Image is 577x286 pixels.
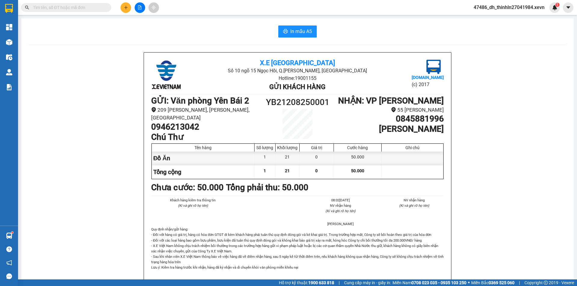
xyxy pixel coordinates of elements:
li: 209 [PERSON_NAME], [PERSON_NAME], [GEOGRAPHIC_DATA] [151,106,261,122]
img: warehouse-icon [6,69,12,75]
div: 0 [300,152,334,165]
i: (Kí và ghi rõ họ tên) [399,203,429,208]
span: question-circle [6,246,12,252]
img: icon-new-feature [552,5,557,10]
span: 0 [315,168,318,173]
span: | [519,279,520,286]
span: printer [283,29,288,35]
li: 55 [PERSON_NAME] [334,106,444,114]
p: - Đối với hàng có giá trị, hàng có hóa đơn GTGT đi kèm khách hàng phải tuân thủ quy định đóng gói... [151,232,444,270]
li: [PERSON_NAME] [311,221,370,227]
li: NV nhận hàng [385,197,444,203]
span: 21 [285,168,290,173]
button: caret-down [563,2,573,13]
span: aim [151,5,156,10]
img: solution-icon [6,84,12,90]
b: Gửi khách hàng [269,83,325,91]
span: message [6,273,12,279]
strong: 0369 525 060 [489,280,514,285]
div: Đồ Ăn [152,152,255,165]
img: logo-vxr [5,4,13,13]
div: Cước hàng [335,145,380,150]
b: Tổng phải thu: 50.000 [226,182,308,192]
sup: 1 [555,3,560,7]
span: 47486_dh_thinhln27041984.xevn [469,4,549,11]
li: Hotline: 19001155 [200,74,395,82]
h1: Chú Thư [151,132,261,142]
sup: 1 [11,232,13,233]
li: NV nhận hàng [311,203,370,208]
span: 50.000 [351,168,364,173]
img: dashboard-icon [6,24,12,30]
strong: 0708 023 035 - 0935 103 250 [411,280,466,285]
div: 21 [276,152,300,165]
span: search [25,5,29,10]
span: Hỗ trợ kỹ thuật: [279,279,334,286]
button: printerIn mẫu A5 [278,26,317,38]
img: warehouse-icon [6,54,12,60]
span: environment [151,107,156,112]
div: Ghi chú [383,145,442,150]
span: caret-down [566,5,571,10]
b: NHẬN : VP [PERSON_NAME] [338,96,444,106]
div: 1 [255,152,276,165]
img: logo.jpg [426,60,441,74]
div: Quy định nhận/gửi hàng : [151,227,444,270]
b: [DOMAIN_NAME] [412,75,444,80]
img: warehouse-icon [6,39,12,45]
li: (c) 2017 [412,81,444,88]
span: In mẫu A5 [290,28,312,35]
span: 1 [556,3,558,7]
span: Tổng cộng [153,168,181,176]
span: Miền Nam [392,279,466,286]
b: Chưa cước : 50.000 [151,182,224,192]
span: ⚪️ [468,281,470,284]
span: | [339,279,340,286]
input: Tìm tên, số ĐT hoặc mã đơn [33,4,104,11]
span: Miền Bắc [471,279,514,286]
li: 08:02[DATE] [311,197,370,203]
img: logo.jpg [151,60,181,90]
span: copyright [544,281,548,285]
i: (Kí và ghi rõ họ tên) [325,209,356,213]
h1: 0946213042 [151,122,261,132]
i: (Kí và ghi rõ họ tên) [178,203,208,208]
img: warehouse-icon [6,233,12,239]
button: file-add [135,2,145,13]
span: plus [124,5,128,10]
h1: 0845881996 [334,114,444,124]
div: Khối lượng [277,145,298,150]
h1: YB21208250001 [261,96,334,109]
span: file-add [138,5,142,10]
span: Cung cấp máy in - giấy in: [344,279,391,286]
h1: [PERSON_NAME] [334,124,444,134]
strong: 1900 633 818 [308,280,334,285]
li: Số 10 ngõ 15 Ngọc Hồi, Q.[PERSON_NAME], [GEOGRAPHIC_DATA] [200,67,395,74]
li: Khách hàng kiểm tra thông tin [163,197,223,203]
span: notification [6,260,12,266]
div: Số lượng [256,145,274,150]
div: 50.000 [334,152,382,165]
button: aim [148,2,159,13]
b: GỬI : Văn phòng Yên Bái 2 [151,96,249,106]
button: plus [121,2,131,13]
div: Giá trị [301,145,332,150]
span: 1 [264,168,266,173]
div: Tên hàng [153,145,253,150]
span: environment [391,107,396,112]
b: X.E [GEOGRAPHIC_DATA] [260,59,335,67]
